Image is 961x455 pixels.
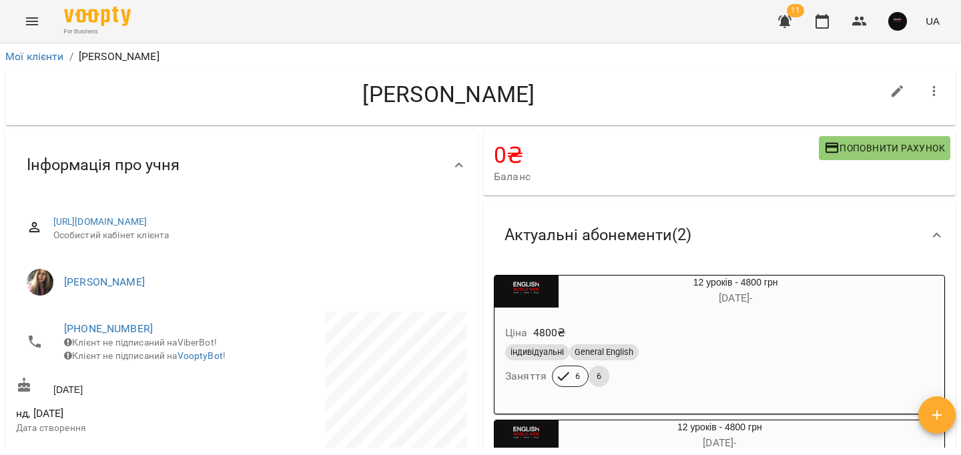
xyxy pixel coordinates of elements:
div: 12 уроків - 4800 грн [559,420,881,452]
div: 12 уроків - 4800 грн [495,420,559,452]
li: / [69,49,73,65]
a: VooptyBot [178,350,223,361]
p: 4800 ₴ [533,325,566,341]
button: 12 уроків - 4800 грн[DATE]- Ціна4800₴індивідуальніGeneral EnglishЗаняття66 [495,276,912,403]
button: Поповнити рахунок [819,136,950,160]
h6: Ціна [505,324,528,342]
span: Клієнт не підписаний на ViberBot! [64,337,217,348]
span: 6 [567,370,588,382]
span: Особистий кабінет клієнта [53,229,456,242]
span: Клієнт не підписаний на ! [64,350,226,361]
a: Мої клієнти [5,50,64,63]
img: Voopty Logo [64,7,131,26]
div: [DATE] [13,374,242,399]
div: 12 уроків - 4800 грн [495,276,559,308]
button: UA [920,9,945,33]
img: Бойко Олександра Вікторівна [27,269,53,296]
a: [URL][DOMAIN_NAME] [53,216,147,227]
span: [DATE] - [719,292,752,304]
p: [PERSON_NAME] [79,49,159,65]
span: 11 [787,4,804,17]
a: [PERSON_NAME] [64,276,145,288]
h4: [PERSON_NAME] [16,81,882,108]
span: індивідуальні [505,346,569,358]
span: Поповнити рахунок [824,140,945,156]
span: Баланс [494,169,819,185]
a: [PHONE_NUMBER] [64,322,153,335]
p: Дата створення [16,422,239,435]
span: Інформація про учня [27,155,180,175]
button: Menu [16,5,48,37]
span: нд, [DATE] [16,406,239,422]
span: Актуальні абонементи ( 2 ) [505,225,691,246]
span: For Business [64,27,131,36]
div: Актуальні абонементи(2) [483,201,956,270]
div: 12 уроків - 4800 грн [559,276,912,308]
h4: 0 ₴ [494,141,819,169]
div: Інформація про учня [5,131,478,199]
span: 6 [589,370,609,382]
h6: Заняття [505,367,547,386]
nav: breadcrumb [5,49,956,65]
span: General English [569,346,639,358]
img: 5eed76f7bd5af536b626cea829a37ad3.jpg [888,12,907,31]
span: UA [926,14,940,28]
span: [DATE] - [703,436,736,449]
